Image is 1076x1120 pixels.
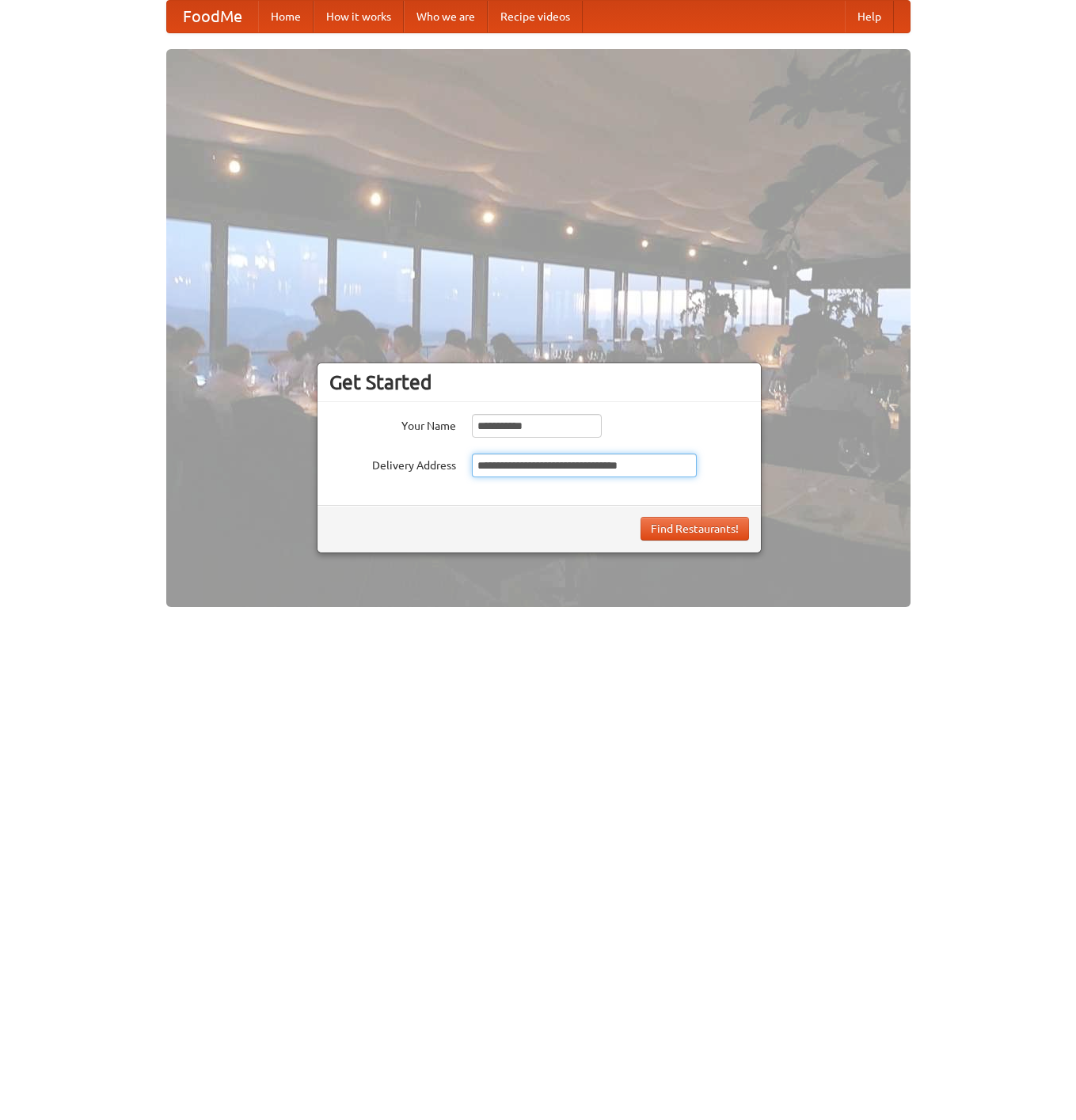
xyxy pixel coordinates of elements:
button: Find Restaurants! [641,517,749,541]
h3: Get Started [329,370,749,394]
a: Help [845,1,894,32]
a: How it works [314,1,404,32]
a: Who we are [404,1,488,32]
a: Recipe videos [488,1,583,32]
label: Delivery Address [329,454,456,473]
a: Home [258,1,314,32]
a: FoodMe [167,1,258,32]
label: Your Name [329,414,456,434]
